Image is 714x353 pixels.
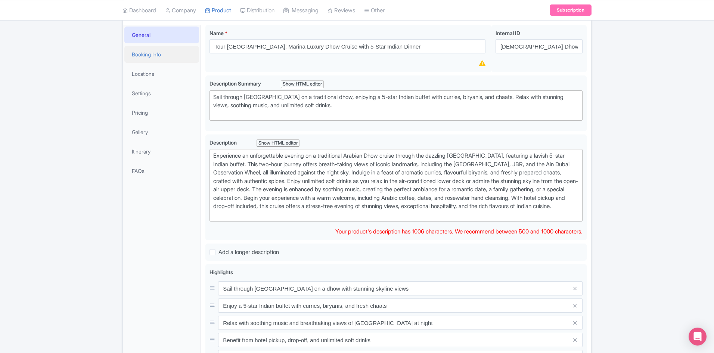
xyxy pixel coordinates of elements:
[213,93,579,118] div: Sail through [GEOGRAPHIC_DATA] on a traditional dhow, enjoying a 5-star Indian buffet with currie...
[257,139,299,147] div: Show HTML editor
[124,46,199,63] a: Booking Info
[124,162,199,179] a: FAQs
[496,30,520,36] span: Internal ID
[209,139,238,146] span: Description
[335,227,583,236] div: Your product's description has 1006 characters. We recommend between 500 and 1000 characters.
[209,30,224,36] span: Name
[550,4,592,16] a: Subscription
[218,248,279,256] span: Add a longer description
[124,27,199,43] a: General
[209,269,233,275] span: Highlights
[124,124,199,140] a: Gallery
[124,104,199,121] a: Pricing
[209,80,262,87] span: Description Summary
[124,85,199,102] a: Settings
[124,143,199,160] a: Itinerary
[124,65,199,82] a: Locations
[213,152,579,219] div: Experience an unforgettable evening on a traditional Arabian Dhow cruise through the dazzling [GE...
[689,328,707,346] div: Open Intercom Messenger
[281,80,324,88] div: Show HTML editor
